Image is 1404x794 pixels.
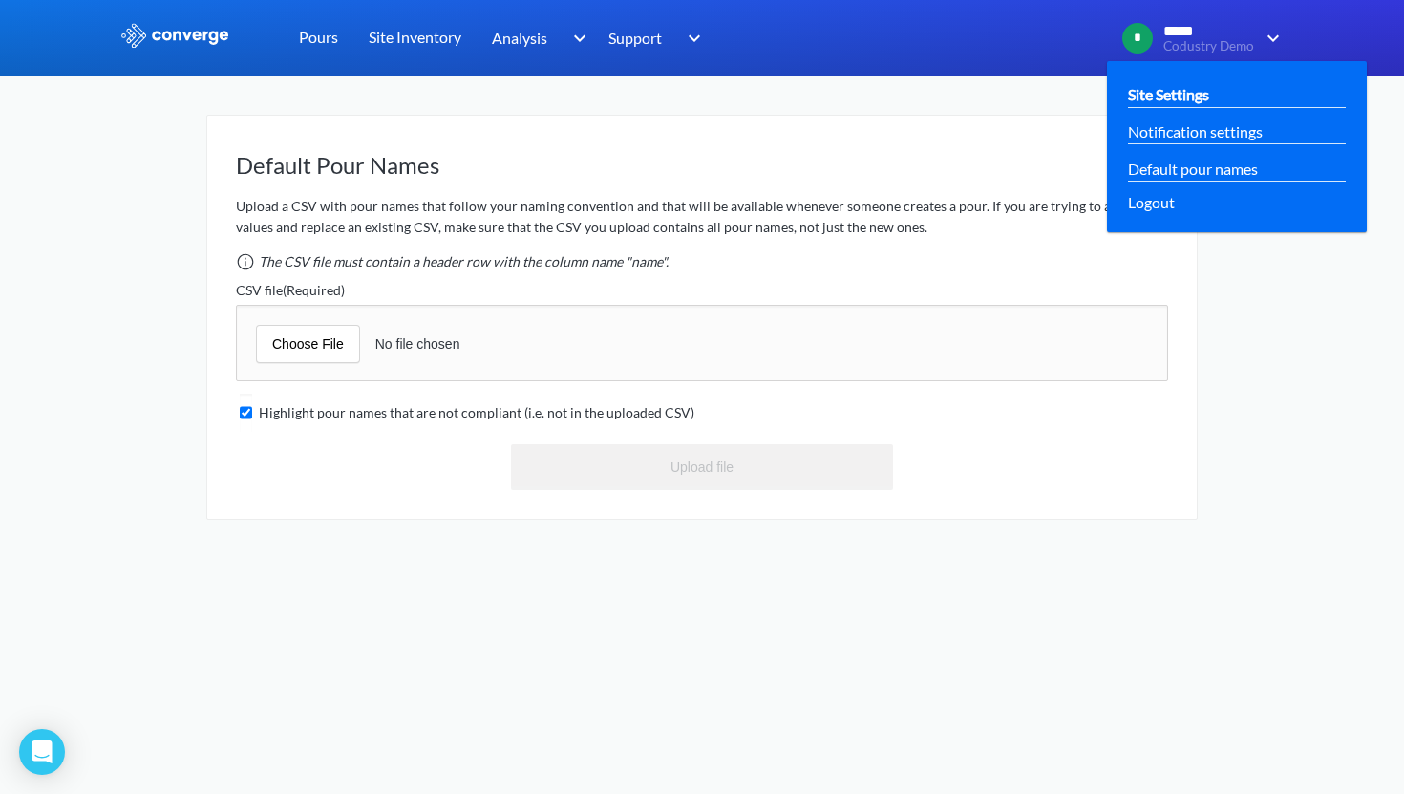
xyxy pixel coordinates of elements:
img: logo_ewhite.svg [119,23,230,48]
img: downArrow.svg [1254,27,1285,50]
a: Default pour names [1128,157,1258,181]
img: info icon [236,252,255,271]
button: Upload file [511,444,893,490]
span: Codustry Demo [1163,39,1254,54]
img: downArrow.svg [675,27,706,50]
h1: Default Pour Names [236,150,1168,181]
a: Notification settings [1128,119,1263,143]
div: Open Intercom Messenger [19,729,65,775]
span: Support [608,26,662,50]
img: downArrow.svg [561,27,591,50]
span: Analysis [492,26,547,50]
i: The CSV file must contain a header row with the column name "name". [259,251,669,272]
a: Site Settings [1128,82,1209,106]
input: Upload CSV [236,305,1168,381]
p: Upload a CSV with pour names that follow your naming convention and that will be available whenev... [236,196,1168,238]
label: CSV file (Required) [236,280,1168,301]
span: Logout [1128,190,1175,214]
label: Highlight pour names that are not compliant (i.e. not in the uploaded CSV) [259,402,694,423]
